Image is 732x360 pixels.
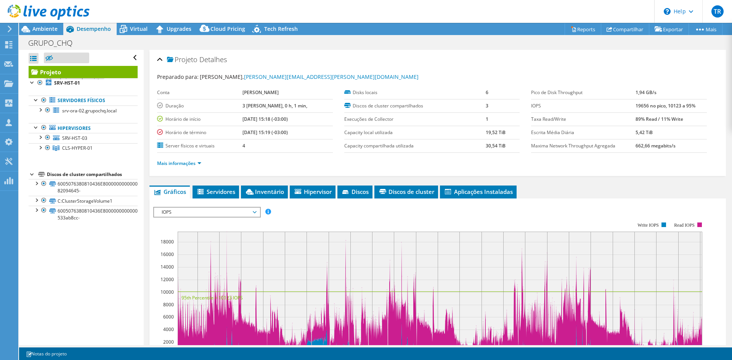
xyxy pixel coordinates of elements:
b: [PERSON_NAME] [242,89,279,96]
text: 2000 [163,339,174,345]
label: Discos de cluster compartilhados [344,102,486,110]
text: Write IOPS [637,222,659,228]
text: 14000 [161,264,174,270]
text: 18000 [161,238,174,245]
text: 95th Percentile = 10123 IOPS [181,294,243,301]
span: Desempenho [77,25,111,32]
label: Conta [157,89,242,96]
label: Capacity local utilizada [344,129,486,136]
a: Notas do projeto [21,349,72,358]
b: [DATE] 15:18 (-03:00) [242,116,288,122]
label: Taxa Read/Write [531,115,636,123]
b: 30,54 TiB [486,142,506,149]
div: Discos de cluster compartilhados [47,170,138,179]
span: srv-ora-02.grupochq.local [62,107,117,114]
label: IOPS [531,102,636,110]
span: SRV-HST-03 [62,135,87,141]
a: Projeto [29,66,138,78]
span: Virtual [130,25,148,32]
text: Read IOPS [674,222,695,228]
a: 6005076380810436E800000000000008-82094645- [29,179,138,196]
b: SRV-HST-01 [54,80,80,86]
svg: \n [664,8,671,15]
span: Servidores [196,188,235,195]
a: Hipervisores [29,123,138,133]
span: TR [711,5,724,18]
span: Projeto [167,56,197,64]
a: SRV-HST-03 [29,133,138,143]
span: Ambiente [32,25,58,32]
span: IOPS [158,208,256,217]
span: Inventário [245,188,284,195]
text: 12000 [161,276,174,283]
a: srv-ora-02.grupochq.local [29,106,138,115]
span: Cloud Pricing [210,25,245,32]
text: 6000 [163,314,174,320]
span: Gráficos [153,188,186,195]
label: Maxima Network Throughput Agregada [531,142,636,150]
label: Pico de Disk Throughput [531,89,636,96]
label: Horário de início [157,115,242,123]
b: 3 [PERSON_NAME], 0 h, 1 min, [242,102,307,109]
label: Duração [157,102,242,110]
span: Upgrades [167,25,191,32]
label: Execuções de Collector [344,115,486,123]
span: Discos de cluster [378,188,434,195]
span: Discos [341,188,369,195]
label: Escrita Média Diária [531,129,636,136]
b: 5,42 TiB [636,129,653,136]
a: Compartilhar [601,23,649,35]
b: 6 [486,89,488,96]
a: [PERSON_NAME][EMAIL_ADDRESS][PERSON_NAME][DOMAIN_NAME] [244,73,419,80]
b: 4 [242,142,245,149]
label: Server físicos e virtuais [157,142,242,150]
span: Tech Refresh [264,25,298,32]
span: [PERSON_NAME], [200,73,419,80]
b: [DATE] 15:19 (-03:00) [242,129,288,136]
text: 8000 [163,301,174,308]
span: Detalhes [199,55,227,64]
label: Horário de término [157,129,242,136]
b: 19656 no pico, 10123 a 95% [636,102,695,109]
span: Hipervisor [294,188,332,195]
label: Capacity compartilhada utilizada [344,142,486,150]
a: 6005076380810436E80000000000000A-533ab8cc- [29,206,138,222]
span: Aplicações Instaladas [444,188,513,195]
b: 1,94 GB/s [636,89,657,96]
label: Preparado para: [157,73,199,80]
text: 16000 [161,251,174,258]
b: 1 [486,116,488,122]
a: Exportar [649,23,689,35]
a: Mais [689,23,722,35]
a: CLS-HYPER-01 [29,143,138,153]
text: 10000 [161,289,174,295]
h1: GRUPO_CHQ [25,39,84,47]
label: Disks locais [344,89,486,96]
a: Reports [565,23,601,35]
b: 89% Read / 11% Write [636,116,683,122]
b: 662,66 megabits/s [636,142,676,149]
a: Mais informações [157,160,201,166]
span: CLS-HYPER-01 [62,145,93,151]
a: SRV-HST-01 [29,78,138,88]
text: 4000 [163,326,174,333]
b: 19,52 TiB [486,129,506,136]
a: C:ClusterStorageVolume1 [29,196,138,206]
a: Servidores físicos [29,96,138,106]
b: 3 [486,102,488,109]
